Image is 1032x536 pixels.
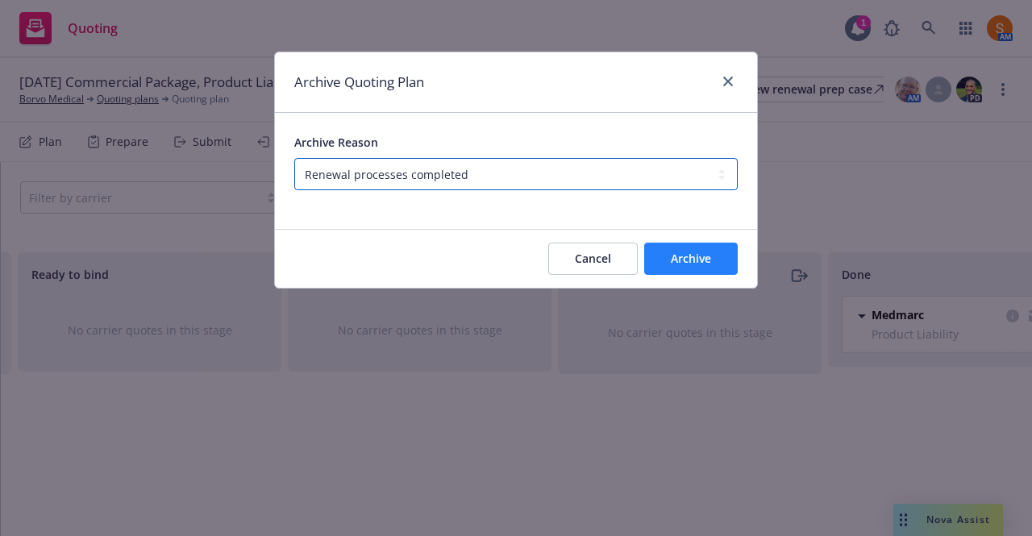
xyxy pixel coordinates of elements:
[575,251,611,266] span: Cancel
[718,72,738,91] a: close
[294,135,378,150] span: Archive Reason
[294,72,424,93] h1: Archive Quoting Plan
[671,251,711,266] span: Archive
[644,243,738,275] button: Archive
[548,243,638,275] button: Cancel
